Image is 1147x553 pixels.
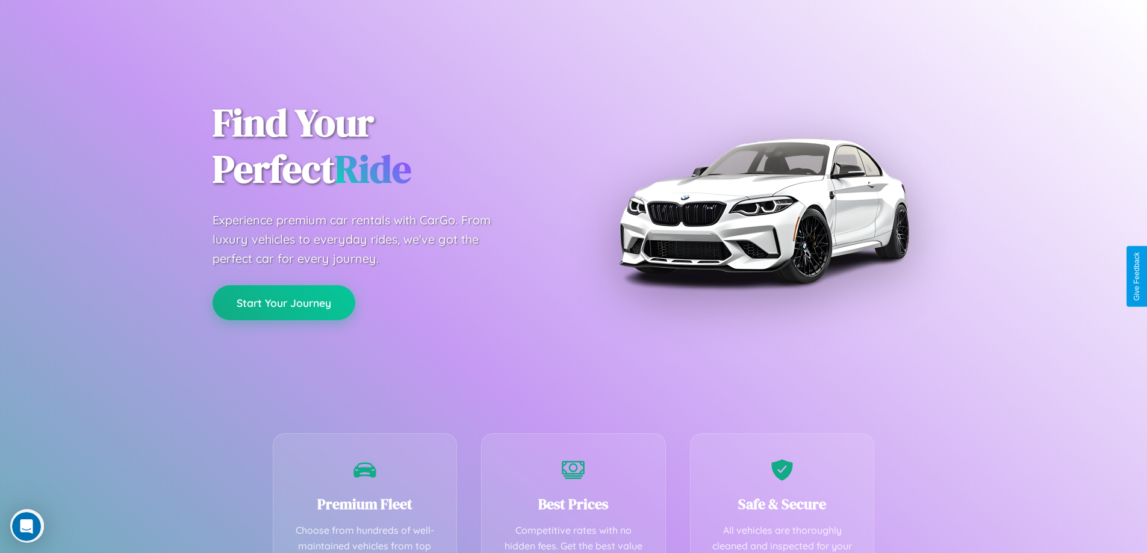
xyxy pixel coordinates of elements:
span: Ride [335,143,411,195]
h3: Safe & Secure [709,494,856,514]
button: Start Your Journey [213,285,355,320]
div: Give Feedback [1133,252,1141,301]
iframe: Intercom live chat discovery launcher [10,509,44,543]
h1: Find Your Perfect [213,100,556,193]
h3: Best Prices [500,494,647,514]
img: Premium BMW car rental vehicle [613,60,914,361]
p: Experience premium car rentals with CarGo. From luxury vehicles to everyday rides, we've got the ... [213,211,514,268]
h3: Premium Fleet [291,494,439,514]
div: Open Intercom Messenger [5,5,224,38]
iframe: Intercom live chat [12,512,41,541]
